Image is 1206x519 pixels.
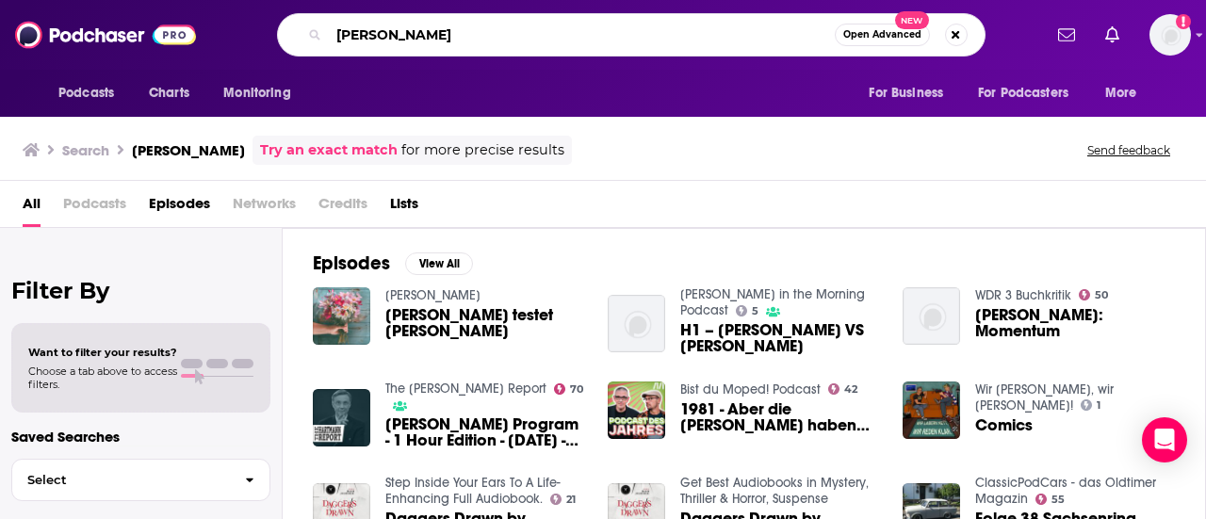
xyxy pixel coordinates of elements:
[313,251,390,275] h2: Episodes
[1149,14,1191,56] button: Show profile menu
[277,13,986,57] div: Search podcasts, credits, & more...
[975,381,1114,414] a: Wir labern nett, wir reden klar!
[566,495,576,504] span: 21
[835,24,930,46] button: Open AdvancedNew
[895,11,929,29] span: New
[1097,401,1100,410] span: 1
[844,385,857,394] span: 42
[975,287,1071,303] a: WDR 3 Buchkritik
[1092,75,1161,111] button: open menu
[680,286,865,318] a: Allman in the Morning Podcast
[856,75,967,111] button: open menu
[329,20,835,50] input: Search podcasts, credits, & more...
[210,75,315,111] button: open menu
[1051,495,1065,504] span: 55
[12,474,230,486] span: Select
[137,75,201,111] a: Charts
[385,416,585,448] span: [PERSON_NAME] Program - 1 Hour Edition - [DATE] - As [PERSON_NAME] officially becomes speaker of ...
[680,322,880,354] a: H1 – Peter Beinart VS Rich Lowry
[903,381,960,439] img: Comics
[28,346,177,359] span: Want to filter your results?
[752,307,758,316] span: 5
[680,381,821,397] a: Bist du Moped! Podcast
[1079,289,1109,300] a: 50
[1105,80,1137,106] span: More
[11,459,270,501] button: Select
[313,287,370,345] img: Marion testet Peter
[608,381,665,439] img: 1981 - Aber die Roten haben doch auch
[313,389,370,446] img: Thom Hartmann Program - 1 Hour Edition - 01/03/19 - As Nancy Pelosi officially becomes speaker of...
[260,139,398,161] a: Try an exact match
[62,141,109,159] h3: Search
[903,287,960,345] img: David Vann: Momentum
[736,305,759,316] a: 5
[401,139,564,161] span: for more precise results
[828,383,858,395] a: 42
[45,75,139,111] button: open menu
[385,287,481,303] a: Meinrad Beinhart
[223,80,290,106] span: Monitoring
[1176,14,1191,29] svg: Add a profile image
[385,381,546,397] a: The Hartmann Report
[313,251,473,275] a: EpisodesView All
[1098,19,1127,51] a: Show notifications dropdown
[680,401,880,433] span: 1981 - Aber die [PERSON_NAME] haben doch auch
[975,417,1033,433] a: Comics
[608,295,665,352] img: H1 – Peter Beinart VS Rich Lowry
[233,188,296,227] span: Networks
[405,252,473,275] button: View All
[385,307,585,339] a: Marion testet Peter
[843,30,921,40] span: Open Advanced
[318,188,367,227] span: Credits
[975,475,1156,507] a: ClassicPodCars - das Oldtimer Magazin
[966,75,1096,111] button: open menu
[975,307,1175,339] span: [PERSON_NAME]: Momentum
[869,80,943,106] span: For Business
[63,188,126,227] span: Podcasts
[978,80,1068,106] span: For Podcasters
[1142,417,1187,462] div: Open Intercom Messenger
[149,80,189,106] span: Charts
[570,385,583,394] span: 70
[1051,19,1083,51] a: Show notifications dropdown
[680,401,880,433] a: 1981 - Aber die Roten haben doch auch
[11,428,270,446] p: Saved Searches
[149,188,210,227] a: Episodes
[23,188,41,227] a: All
[1082,142,1176,158] button: Send feedback
[680,475,869,507] a: Get Best Audiobooks in Mystery, Thriller & Horror, Suspense
[385,475,561,507] a: Step Inside Your Ears To A Life-Enhancing Full Audiobook.
[132,141,245,159] h3: [PERSON_NAME]
[975,307,1175,339] a: David Vann: Momentum
[15,17,196,53] img: Podchaser - Follow, Share and Rate Podcasts
[385,307,585,339] span: [PERSON_NAME] testet [PERSON_NAME]
[1095,291,1108,300] span: 50
[28,365,177,391] span: Choose a tab above to access filters.
[1149,14,1191,56] img: User Profile
[550,494,577,505] a: 21
[1081,399,1101,411] a: 1
[11,277,270,304] h2: Filter By
[1149,14,1191,56] span: Logged in as LBraverman
[58,80,114,106] span: Podcasts
[390,188,418,227] a: Lists
[1035,494,1066,505] a: 55
[554,383,584,395] a: 70
[680,322,880,354] span: H1 – [PERSON_NAME] VS [PERSON_NAME]
[385,416,585,448] a: Thom Hartmann Program - 1 Hour Edition - 01/03/19 - As Nancy Pelosi officially becomes speaker of...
